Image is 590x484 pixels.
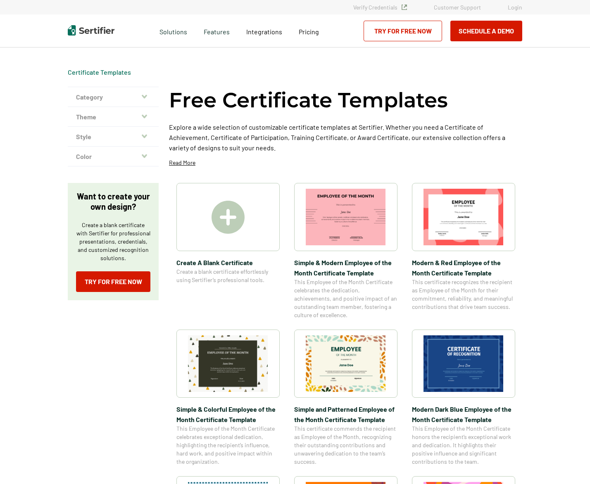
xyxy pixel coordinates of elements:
span: This certificate recognizes the recipient as Employee of the Month for their commitment, reliabil... [412,278,515,311]
span: This certificate commends the recipient as Employee of the Month, recognizing their outstanding c... [294,425,397,466]
span: Integrations [246,28,282,36]
a: Simple & Colorful Employee of the Month Certificate TemplateSimple & Colorful Employee of the Mon... [176,330,280,466]
a: Customer Support [434,4,481,11]
span: This Employee of the Month Certificate celebrates exceptional dedication, highlighting the recipi... [176,425,280,466]
a: Modern Dark Blue Employee of the Month Certificate TemplateModern Dark Blue Employee of the Month... [412,330,515,466]
span: Pricing [299,28,319,36]
img: Modern & Red Employee of the Month Certificate Template [423,189,504,245]
span: Create a blank certificate effortlessly using Sertifier’s professional tools. [176,268,280,284]
a: Login [508,4,522,11]
img: Simple & Colorful Employee of the Month Certificate Template [188,335,268,392]
a: Simple & Modern Employee of the Month Certificate TemplateSimple & Modern Employee of the Month C... [294,183,397,319]
img: Modern Dark Blue Employee of the Month Certificate Template [423,335,504,392]
a: Simple and Patterned Employee of the Month Certificate TemplateSimple and Patterned Employee of t... [294,330,397,466]
img: Simple & Modern Employee of the Month Certificate Template [306,189,386,245]
button: Theme [68,107,159,127]
img: Create A Blank Certificate [212,201,245,234]
span: Modern & Red Employee of the Month Certificate Template [412,257,515,278]
a: Try for Free Now [364,21,442,41]
a: Pricing [299,26,319,36]
span: Features [204,26,230,36]
span: Solutions [159,26,187,36]
img: Verified [402,5,407,10]
span: This Employee of the Month Certificate celebrates the dedication, achievements, and positive impa... [294,278,397,319]
button: Category [68,87,159,107]
h1: Free Certificate Templates [169,87,448,114]
span: Modern Dark Blue Employee of the Month Certificate Template [412,404,515,425]
p: Read More [169,159,195,167]
a: Verify Credentials [353,4,407,11]
img: Simple and Patterned Employee of the Month Certificate Template [306,335,386,392]
img: Sertifier | Digital Credentialing Platform [68,25,114,36]
a: Certificate Templates [68,68,131,76]
span: Simple and Patterned Employee of the Month Certificate Template [294,404,397,425]
span: This Employee of the Month Certificate honors the recipient’s exceptional work and dedication. It... [412,425,515,466]
span: Simple & Colorful Employee of the Month Certificate Template [176,404,280,425]
span: Create A Blank Certificate [176,257,280,268]
a: Try for Free Now [76,271,150,292]
p: Create a blank certificate with Sertifier for professional presentations, credentials, and custom... [76,221,150,262]
a: Integrations [246,26,282,36]
span: Simple & Modern Employee of the Month Certificate Template [294,257,397,278]
button: Color [68,147,159,166]
a: Modern & Red Employee of the Month Certificate TemplateModern & Red Employee of the Month Certifi... [412,183,515,319]
p: Want to create your own design? [76,191,150,212]
button: Style [68,127,159,147]
p: Explore a wide selection of customizable certificate templates at Sertifier. Whether you need a C... [169,122,522,153]
div: Breadcrumb [68,68,131,76]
